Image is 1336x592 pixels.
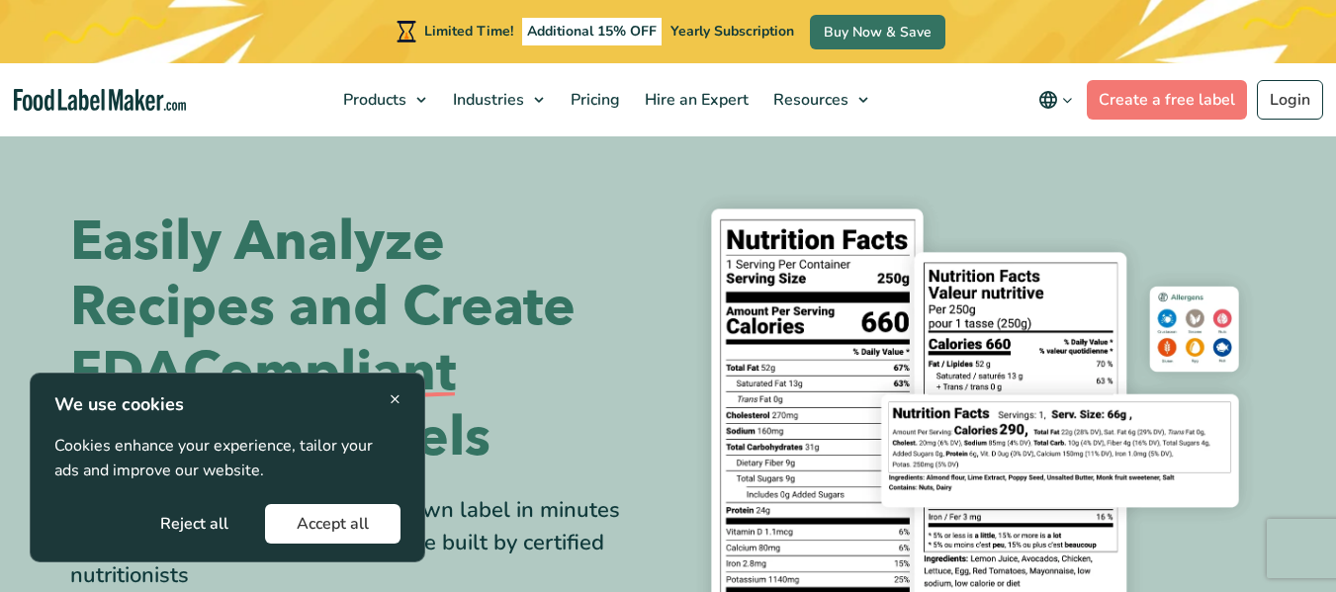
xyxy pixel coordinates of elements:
[639,89,751,111] span: Hire an Expert
[129,504,260,544] button: Reject all
[767,89,850,111] span: Resources
[70,210,654,470] h1: Easily Analyze Recipes and Create FDA Nutrition Labels
[522,18,662,45] span: Additional 15% OFF
[54,392,184,416] strong: We use cookies
[265,504,401,544] button: Accept all
[761,63,878,136] a: Resources
[633,63,757,136] a: Hire an Expert
[390,385,401,412] span: ×
[1257,80,1323,120] a: Login
[1087,80,1247,120] a: Create a free label
[54,434,401,484] p: Cookies enhance your experience, tailor your ads and improve our website.
[559,63,628,136] a: Pricing
[441,63,554,136] a: Industries
[810,15,945,49] a: Buy Now & Save
[424,22,513,41] span: Limited Time!
[331,63,436,136] a: Products
[670,22,794,41] span: Yearly Subscription
[447,89,526,111] span: Industries
[565,89,622,111] span: Pricing
[183,340,456,405] span: Compliant
[337,89,408,111] span: Products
